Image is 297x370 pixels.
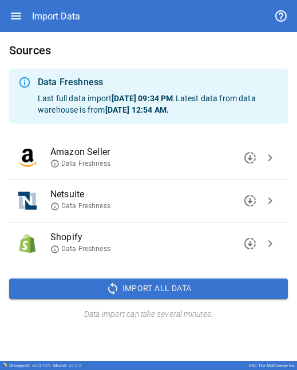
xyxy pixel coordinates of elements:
button: Import All Data [9,279,288,299]
span: Amazon Seller [50,145,260,159]
img: Shopify [18,234,37,253]
span: chevron_right [263,194,277,208]
span: v 5.0.2 [69,363,82,368]
span: Data Freshness [50,244,110,254]
span: Import All Data [122,281,192,296]
img: Netsuite [18,192,37,210]
span: Netsuite [50,188,260,201]
b: [DATE] 12:54 AM . [105,105,169,114]
div: Import Data [32,11,80,22]
span: chevron_right [263,237,277,250]
b: [DATE] 09:34 PM [112,94,173,103]
div: Into The Multiverse Inc [249,363,295,368]
div: Model [53,363,82,368]
span: Shopify [50,230,260,244]
h6: Sources [9,41,288,59]
span: downloading [243,237,257,250]
span: v 6.0.109 [32,363,51,368]
img: Amazon Seller [18,149,37,167]
div: Data Freshness [38,75,279,89]
img: Drivepoint [2,363,7,367]
span: downloading [243,194,257,208]
h6: Data import can take several minutes. [9,308,288,321]
span: Data Freshness [50,201,110,211]
div: Drivepoint [9,363,51,368]
span: downloading [243,151,257,165]
span: chevron_right [263,151,277,165]
span: Data Freshness [50,159,110,169]
p: Last full data import . Latest data from data warehouse is from [38,93,279,116]
span: sync [106,282,120,296]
